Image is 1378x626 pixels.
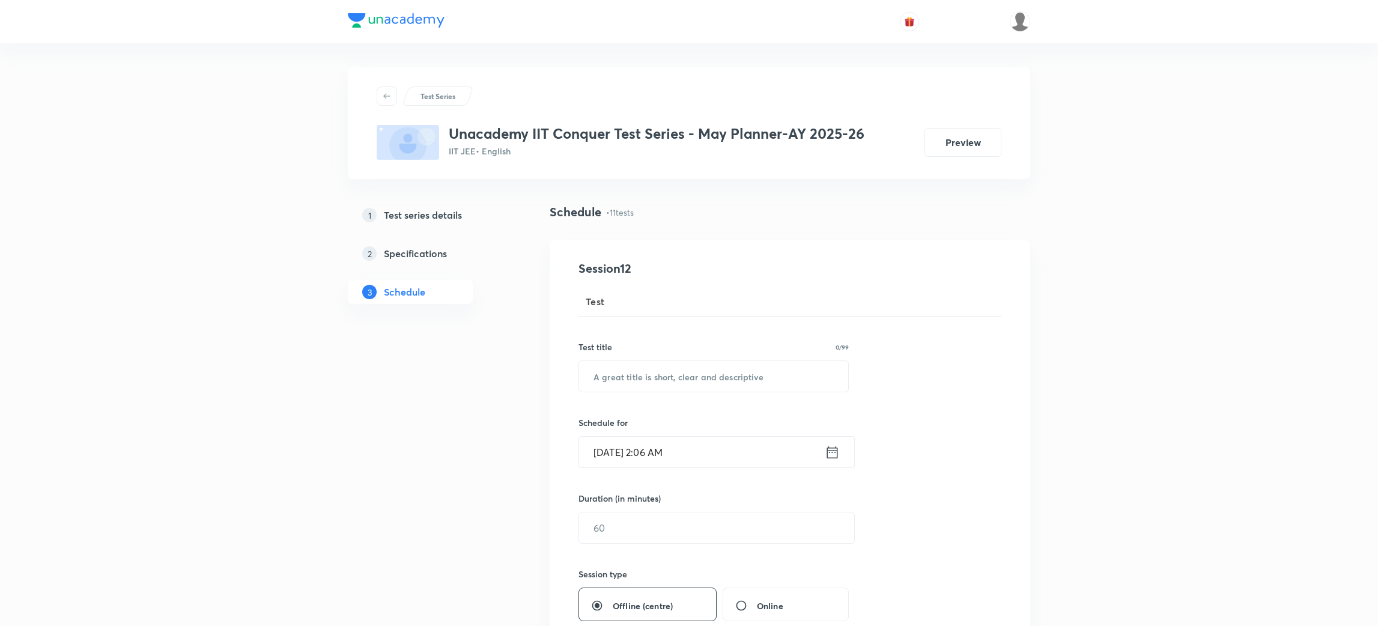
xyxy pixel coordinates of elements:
p: IIT JEE • English [449,145,864,157]
p: • 11 tests [606,206,634,219]
span: Online [757,600,783,612]
h4: Schedule [550,203,601,221]
span: Test [586,294,605,309]
button: Preview [924,128,1001,157]
p: 3 [362,285,377,299]
h6: Test title [578,341,612,353]
h4: Session 12 [578,260,798,278]
span: Offline (centre) [613,600,673,612]
input: 60 [579,512,854,543]
h6: Duration (in minutes) [578,492,661,505]
a: 2Specifications [348,242,511,266]
button: avatar [900,12,919,31]
img: Company Logo [348,13,445,28]
a: Company Logo [348,13,445,31]
img: avatar [904,16,915,27]
p: 1 [362,208,377,222]
h5: Test series details [384,208,462,222]
h5: Specifications [384,246,447,261]
p: 0/99 [836,344,849,350]
h3: Unacademy IIT Conquer Test Series - May Planner-AY 2025-26 [449,125,864,142]
img: fallback-thumbnail.png [377,125,439,160]
img: Suresh [1010,11,1030,32]
a: 1Test series details [348,203,511,227]
h6: Schedule for [578,416,849,429]
h6: Session type [578,568,627,580]
h5: Schedule [384,285,425,299]
p: 2 [362,246,377,261]
input: A great title is short, clear and descriptive [579,361,848,392]
p: Test Series [420,91,455,102]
